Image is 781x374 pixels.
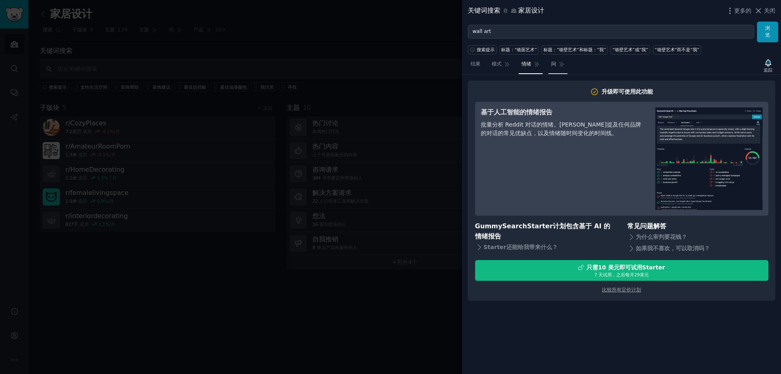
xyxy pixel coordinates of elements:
font: 29美元 [634,272,648,277]
font: 计划 [553,222,566,230]
button: 浏览 [757,22,778,42]
a: 结果 [468,58,483,74]
input: 尝试与您的业务相关的关键字 [468,25,754,39]
font: 只需 [587,264,598,271]
a: 问 [548,58,567,74]
font: 为什么审判要花钱？ [636,234,687,240]
button: 只需10 美元即可试用Starter7 天试用，之后每月29美元 [475,260,768,281]
a: 情绪 [519,58,543,74]
img: 基于人工智能的情绪报告 [655,107,763,210]
a: 模式 [489,58,513,74]
font: 升级即可使用此功能 [602,88,653,95]
a: 标题：“墙壁艺术”和标题：“我” [541,45,608,55]
button: 关闭 [754,7,776,15]
font: 每月 [625,272,634,277]
font: 基于人工智能的情绪报告 [481,108,552,116]
font: 问 [551,61,556,67]
font: 模式 [492,61,502,67]
font: 标题：“墙壁艺术”和标题：“我” [543,47,606,52]
font: 10 美元 [598,264,619,271]
font: 关键词搜索 [468,7,500,14]
button: 追踪 [761,57,775,74]
font: Starter [527,222,553,230]
font: 批量分析 Reddit 对话的情绪。[PERSON_NAME]提及任何品牌的对话的常见优缺点，以及情绪随时间变化的时间线。 [481,121,641,136]
font: 如果我不喜欢，可以取消吗？ [636,245,710,252]
font: 包含 [566,222,579,230]
font: Starter [484,244,506,250]
a: 比较所有定价计划 [602,287,641,293]
a: “墙壁艺术”而不是“我” [653,45,701,55]
button: 更多的 [726,7,751,15]
font: 在 [503,8,508,13]
font: 还能给我带来什么 [506,244,552,250]
font: ？ [552,244,558,250]
font: “墙壁艺术”或“我” [613,47,648,52]
font: 标题：“墙面艺术” [501,47,537,52]
button: 搜索提示 [468,45,497,55]
font: 试用，之后 [603,272,625,277]
a: “墙壁艺术”或“我” [611,45,650,55]
font: 即可试用 [620,264,642,271]
font: 情绪 [521,61,531,67]
font: Starter [642,264,665,271]
font: 浏览 [765,25,770,38]
font: 家居设计 [518,7,544,14]
font: “墙壁艺术”而不是“我” [654,47,699,52]
font: 关闭 [764,7,775,14]
font: 常见问题解答 [627,222,666,230]
font: 7 天 [594,272,603,277]
font: 基于 AI 的情绪报告 [475,222,610,240]
font: 追踪 [764,68,772,72]
font: 更多的 [734,7,751,14]
font: GummySearch [475,222,527,230]
font: 结果 [471,61,480,67]
a: 标题：“墙面艺术” [500,45,539,55]
font: 搜索提示 [477,47,495,52]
